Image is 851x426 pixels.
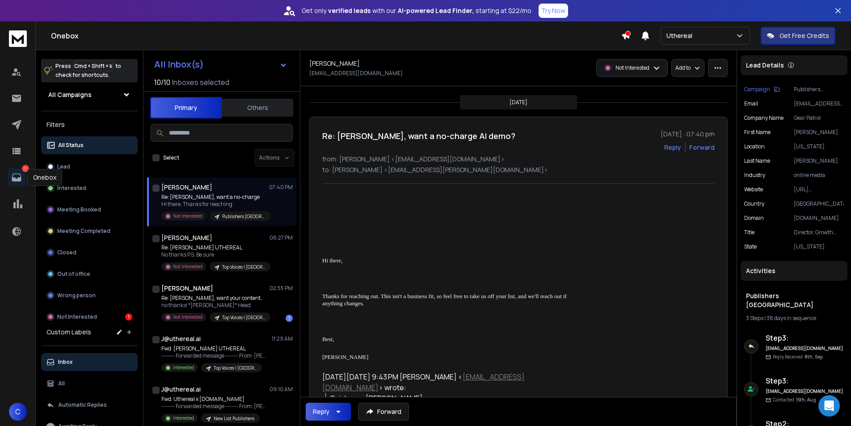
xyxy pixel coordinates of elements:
button: Interested [41,179,138,197]
span: 8th, Sep [805,354,823,360]
span: Cmd + Shift + k [73,61,114,71]
img: logo [9,30,27,47]
p: Fwd: [PERSON_NAME] UTHEREAL [161,345,269,352]
div: Forward [689,143,715,152]
p: All Status [58,142,84,149]
p: Re: [PERSON_NAME], want your content, [161,295,269,302]
p: 02:55 PM [270,285,293,292]
button: Get Free Credits [761,27,835,45]
span: 10 / 10 [154,77,170,88]
p: [PERSON_NAME] [322,354,583,361]
p: website [744,186,763,193]
h3: Filters [41,118,138,131]
button: Not Interested1 [41,308,138,326]
button: Meeting Booked [41,201,138,219]
p: Director, Growth Strategy & Development [794,229,844,236]
h1: Publishers [GEOGRAPHIC_DATA] [746,291,842,309]
p: domain [744,215,764,222]
button: Try Now [539,4,568,18]
h1: All Campaigns [48,90,92,99]
button: Others [222,98,293,118]
p: Reply Received [773,354,823,360]
h1: [PERSON_NAME] [161,284,213,293]
p: Meeting Completed [57,228,110,235]
button: Reply [306,403,351,421]
p: industry [744,172,765,179]
p: ---------- Forwarded message --------- From: [PERSON_NAME] [161,403,269,410]
p: Not Interested [173,314,202,321]
p: All [58,380,65,387]
div: Reply [313,407,329,416]
p: Top Voices | [GEOGRAPHIC_DATA] [214,365,257,371]
button: All [41,375,138,392]
button: Wrong person [41,287,138,304]
p: [DOMAIN_NAME] [794,215,844,222]
p: Hi there, [322,257,583,264]
p: State [744,243,757,250]
p: Automatic Replies [58,401,107,409]
button: Inbox [41,353,138,371]
h6: Step 3 : [766,375,844,386]
p: [GEOGRAPHIC_DATA] [794,200,844,207]
p: Wrong person [57,292,96,299]
p: from: [PERSON_NAME] <[EMAIL_ADDRESS][DOMAIN_NAME]> [322,155,715,164]
p: location [744,143,765,150]
p: [URL][DOMAIN_NAME] [794,186,844,193]
p: Last Name [744,157,770,164]
p: Press to check for shortcuts. [55,62,121,80]
button: Campaign [744,86,780,93]
p: no thanks! *[PERSON_NAME]* Head [161,302,269,309]
p: Meeting Booked [57,206,101,213]
button: Forward [358,403,409,421]
a: 1 [8,169,25,186]
p: title [744,229,754,236]
p: Thanks for reaching out. This isn't a business fit, so feel free to take us off your list, and we... [322,293,583,307]
button: C [9,403,27,421]
button: Closed [41,244,138,262]
p: [DATE] : 07:40 pm [661,130,715,139]
button: Out of office [41,265,138,283]
p: First Name [744,129,771,136]
h6: [EMAIL_ADDRESS][DOMAIN_NAME] [766,388,844,395]
div: 1 [286,315,293,322]
p: [US_STATE] [794,243,844,250]
p: [EMAIL_ADDRESS][DOMAIN_NAME] [794,100,844,107]
p: [US_STATE] [794,143,844,150]
div: | [746,315,842,322]
div: Activities [741,261,847,281]
p: Contacted [773,396,816,403]
button: All Status [41,136,138,154]
p: Country [744,200,764,207]
span: 3 Steps [746,314,763,322]
p: Gear Patrol [794,114,844,122]
p: [DATE] [510,99,527,106]
p: [EMAIL_ADDRESS][DOMAIN_NAME] [309,70,403,77]
p: Try Now [541,6,565,15]
div: 1 [125,313,132,321]
p: Fwd: Uthereal x [DOMAIN_NAME] [161,396,269,403]
p: [PERSON_NAME] [794,157,844,164]
p: No thanks P.S. Be sure [161,251,269,258]
button: Lead [41,158,138,176]
button: All Inbox(s) [147,55,295,73]
div: Onebox [27,169,62,186]
h1: [PERSON_NAME] [161,233,212,242]
strong: AI-powered Lead Finder, [398,6,474,15]
h1: J@uthereal.ai [161,385,201,394]
h3: Inboxes selected [172,77,229,88]
p: Interested [173,415,194,422]
p: Not Interested [173,213,202,219]
div: Open Intercom Messenger [818,395,840,417]
h1: [PERSON_NAME] [161,183,212,192]
p: 07:40 PM [269,184,293,191]
p: Not Interested [173,263,202,270]
div: Quick one, [PERSON_NAME] – [330,393,583,404]
strong: verified leads [328,6,371,15]
p: Lead Details [746,61,784,70]
p: 09:10 AM [270,386,293,393]
p: Re: [PERSON_NAME] UTHEREAL [161,244,269,251]
p: Campaign [744,86,770,93]
p: Out of office [57,270,90,278]
p: Top Voices | [GEOGRAPHIC_DATA] [222,314,265,321]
